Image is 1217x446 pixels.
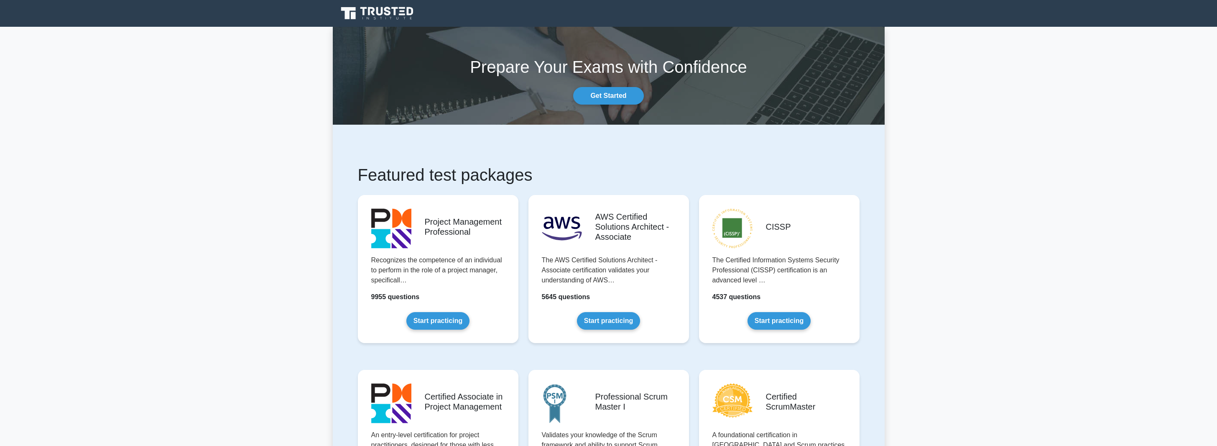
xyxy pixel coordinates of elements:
a: Get Started [573,87,643,105]
a: Start practicing [577,312,640,330]
h1: Featured test packages [358,165,860,185]
a: Start practicing [406,312,469,330]
h1: Prepare Your Exams with Confidence [333,57,885,77]
a: Start practicing [748,312,811,330]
